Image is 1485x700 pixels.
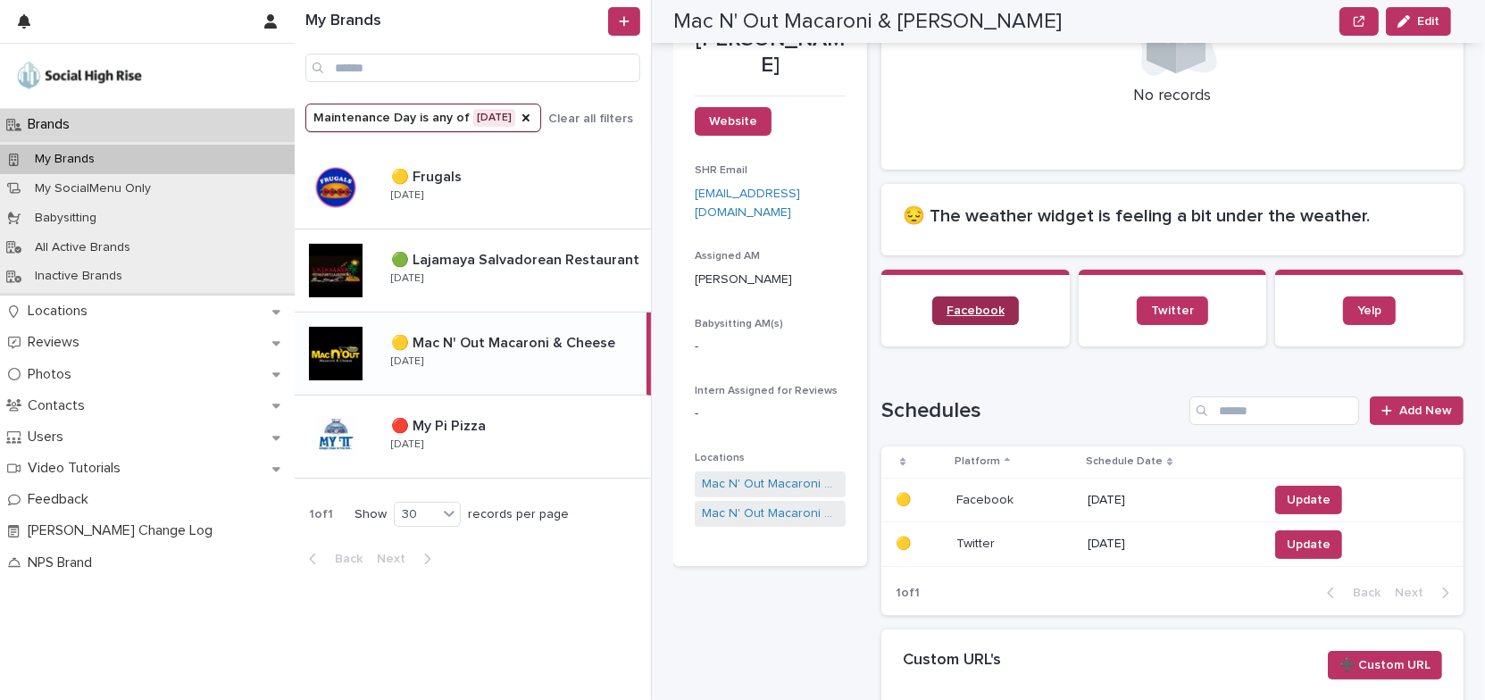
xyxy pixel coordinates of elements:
h2: Mac N' Out Macaroni & [PERSON_NAME] [673,9,1062,35]
p: [DATE] [1088,493,1254,508]
p: Contacts [21,397,99,414]
span: Babysitting AM(s) [695,319,783,329]
p: [DATE] [391,189,423,202]
div: 30 [395,505,438,524]
p: [DATE] [391,272,423,285]
p: Facebook [956,489,1017,508]
p: Reviews [21,334,94,351]
a: Mac N' Out Macaroni & Cheese - Bridgeport [702,475,838,494]
p: Twitter [956,533,998,552]
p: Platform [955,452,1000,471]
span: Back [1342,587,1381,599]
p: My SocialMenu Only [21,181,165,196]
span: Update [1287,536,1331,554]
p: Users [21,429,78,446]
p: - [695,337,846,356]
p: 🔴 My Pi Pizza [391,414,489,435]
span: Back [324,553,363,565]
p: records per page [468,507,569,522]
span: Facebook [947,304,1005,317]
span: ➕ Custom URL [1339,656,1431,674]
p: 🟡 [896,533,914,552]
a: Website [695,107,772,136]
p: [DATE] [391,355,423,368]
button: Next [1388,585,1464,601]
span: Edit [1417,15,1439,28]
p: Schedule Date [1086,452,1163,471]
a: 🟡 Mac N' Out Macaroni & Cheese🟡 Mac N' Out Macaroni & Cheese [DATE] [295,312,651,396]
p: My Brands [21,152,109,167]
a: Facebook [932,296,1019,325]
a: 🔴 My Pi Pizza🔴 My Pi Pizza [DATE] [295,396,651,479]
span: Next [377,553,416,565]
p: [DATE] [391,438,423,451]
span: Locations [695,453,745,463]
button: Next [370,551,446,567]
p: NPS Brand [21,554,106,571]
p: 🟡 [896,489,914,508]
a: Yelp [1343,296,1396,325]
span: Intern Assigned for Reviews [695,386,838,396]
p: 🟢 Lajamaya Salvadorean Restaurant [391,248,643,269]
a: 🟢 Lajamaya Salvadorean Restaurant🟢 Lajamaya Salvadorean Restaurant [DATE] [295,229,651,312]
span: Twitter [1151,304,1194,317]
button: Back [1313,585,1388,601]
p: No records [903,87,1442,106]
p: 1 of 1 [295,493,347,537]
button: Maintenance Day [305,104,541,132]
span: Yelp [1357,304,1381,317]
span: Website [709,115,757,128]
tr: 🟡🟡 FacebookFacebook [DATE]Update [881,478,1464,522]
span: Next [1395,587,1434,599]
button: ➕ Custom URL [1328,651,1442,679]
h2: 😔 The weather widget is feeling a bit under the weather. [903,205,1442,227]
h2: Custom URL's [903,651,1001,671]
p: 🟡 Frugals [391,165,465,186]
p: Brands [21,116,84,133]
button: Clear all filters [541,105,633,132]
a: 🟡 Frugals🟡 Frugals [DATE] [295,146,651,229]
p: Video Tutorials [21,460,135,477]
span: Assigned AM [695,251,760,262]
span: SHR Email [695,165,747,176]
span: Clear all filters [548,112,633,125]
span: Update [1287,491,1331,509]
span: Add New [1399,404,1452,417]
img: o5DnuTxEQV6sW9jFYBBf [14,58,145,94]
h1: Schedules [881,398,1182,424]
button: Edit [1386,7,1451,36]
p: Locations [21,303,102,320]
p: [PERSON_NAME] Change Log [21,522,227,539]
button: Back [295,551,370,567]
a: Add New [1370,396,1464,425]
input: Search [305,54,640,82]
a: [EMAIL_ADDRESS][DOMAIN_NAME] [695,187,800,219]
p: All Active Brands [21,240,145,255]
p: [PERSON_NAME] [695,271,846,289]
p: Babysitting [21,211,111,226]
a: Mac N' Out Macaroni & Cheese - [GEOGRAPHIC_DATA] [702,504,838,523]
input: Search [1189,396,1359,425]
button: Update [1275,530,1342,559]
h1: My Brands [305,12,605,31]
a: Twitter [1137,296,1208,325]
button: Update [1275,486,1342,514]
p: Photos [21,366,86,383]
p: [DATE] [1088,537,1254,552]
p: Feedback [21,491,103,508]
p: - [695,404,846,423]
p: Inactive Brands [21,269,137,284]
p: 1 of 1 [881,571,934,615]
tr: 🟡🟡 TwitterTwitter [DATE]Update [881,522,1464,567]
p: Show [355,507,387,522]
p: 🟡 Mac N' Out Macaroni & Cheese [391,331,619,352]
